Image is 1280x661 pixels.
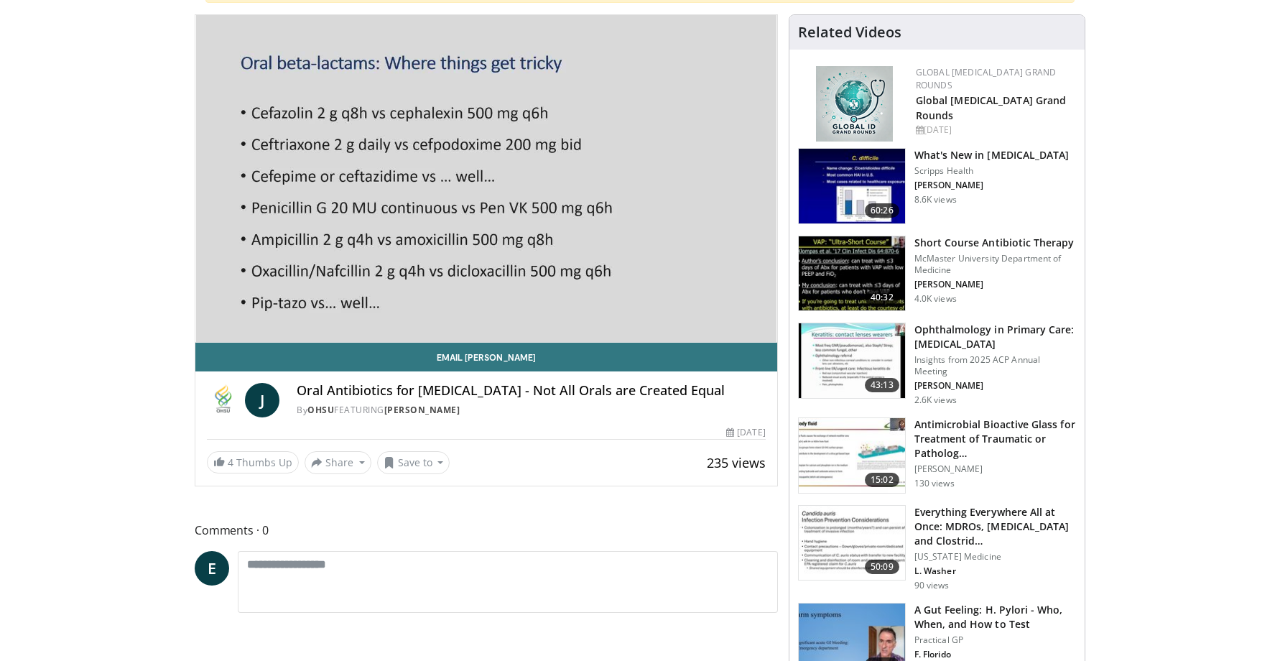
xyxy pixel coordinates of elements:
[916,93,1067,122] a: Global [MEDICAL_DATA] Grand Rounds
[914,354,1076,377] p: Insights from 2025 ACP Annual Meeting
[914,279,1076,290] p: [PERSON_NAME]
[816,66,893,142] img: e456a1d5-25c5-46f9-913a-7a343587d2a7.png.150x105_q85_autocrop_double_scale_upscale_version-0.2.png
[914,323,1076,351] h3: Ophthalmology in Primary Care: [MEDICAL_DATA]
[914,603,1076,632] h3: A Gut Feeling: H. Pylori - Who, When, and How to Test
[914,565,1076,577] p: L. Washer
[228,456,233,469] span: 4
[914,165,1070,177] p: Scripps Health
[798,505,1076,591] a: 50:09 Everything Everywhere All at Once: MDROs, [MEDICAL_DATA] and Clostrid… [US_STATE] Medicine ...
[207,383,239,417] img: OHSU
[914,634,1076,646] p: Practical GP
[914,417,1076,461] h3: Antimicrobial Bioactive Glass for Treatment of Traumatic or Patholog…
[865,560,899,574] span: 50:09
[305,451,371,474] button: Share
[377,451,450,474] button: Save to
[914,551,1076,563] p: [US_STATE] Medicine
[865,290,899,305] span: 40:32
[707,454,766,471] span: 235 views
[914,180,1070,191] p: [PERSON_NAME]
[195,521,778,540] span: Comments 0
[384,404,460,416] a: [PERSON_NAME]
[195,15,777,343] video-js: Video Player
[914,478,955,489] p: 130 views
[914,505,1076,548] h3: Everything Everywhere All at Once: MDROs, [MEDICAL_DATA] and Clostrid…
[245,383,279,417] a: J
[799,506,905,581] img: 590c3df7-196e-490d-83c6-10032953bd9f.150x105_q85_crop-smart_upscale.jpg
[865,378,899,392] span: 43:13
[798,236,1076,312] a: 40:32 Short Course Antibiotic Therapy McMaster University Department of Medicine [PERSON_NAME] 4....
[914,148,1070,162] h3: What's New in [MEDICAL_DATA]
[914,394,957,406] p: 2.6K views
[799,149,905,223] img: 8828b190-63b7-4755-985f-be01b6c06460.150x105_q85_crop-smart_upscale.jpg
[914,380,1076,392] p: [PERSON_NAME]
[307,404,334,416] a: OHSU
[799,323,905,398] img: 438c20ca-72c0-45eb-b870-d37806d5fe9c.150x105_q85_crop-smart_upscale.jpg
[914,253,1076,276] p: McMaster University Department of Medicine
[914,463,1076,475] p: [PERSON_NAME]
[916,66,1057,91] a: Global [MEDICAL_DATA] Grand Rounds
[914,194,957,205] p: 8.6K views
[798,24,901,41] h4: Related Videos
[195,343,777,371] a: Email [PERSON_NAME]
[297,404,765,417] div: By FEATURING
[865,203,899,218] span: 60:26
[798,323,1076,406] a: 43:13 Ophthalmology in Primary Care: [MEDICAL_DATA] Insights from 2025 ACP Annual Meeting [PERSON...
[799,418,905,493] img: 15b69912-10dd-461b-85d0-47f8f07aff63.150x105_q85_crop-smart_upscale.jpg
[914,293,957,305] p: 4.0K views
[865,473,899,487] span: 15:02
[297,383,765,399] h4: Oral Antibiotics for [MEDICAL_DATA] - Not All Orals are Created Equal
[799,236,905,311] img: 2bf877c0-eb7b-4425-8030-3dd848914f8d.150x105_q85_crop-smart_upscale.jpg
[914,580,950,591] p: 90 views
[916,124,1073,137] div: [DATE]
[726,426,765,439] div: [DATE]
[914,236,1076,250] h3: Short Course Antibiotic Therapy
[207,451,299,473] a: 4 Thumbs Up
[798,148,1076,224] a: 60:26 What's New in [MEDICAL_DATA] Scripps Health [PERSON_NAME] 8.6K views
[914,649,1076,660] p: F. Florido
[798,417,1076,494] a: 15:02 Antimicrobial Bioactive Glass for Treatment of Traumatic or Patholog… [PERSON_NAME] 130 views
[195,551,229,586] a: E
